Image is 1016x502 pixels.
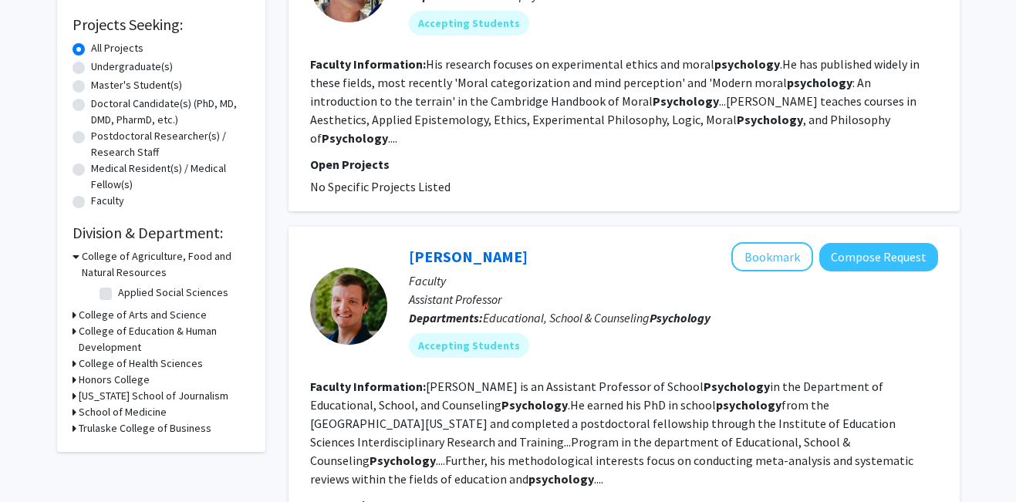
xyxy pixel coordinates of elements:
h3: College of Arts and Science [79,307,207,323]
fg-read-more: [PERSON_NAME] is an Assistant Professor of School in the Department of Educational, School, and C... [310,379,913,487]
h3: College of Agriculture, Food and Natural Resources [82,248,250,281]
label: Master's Student(s) [91,77,182,93]
label: All Projects [91,40,143,56]
label: Applied Social Sciences [118,285,228,301]
h3: Honors College [79,372,150,388]
p: Assistant Professor [409,290,938,308]
b: psychology [787,75,852,90]
label: Undergraduate(s) [91,59,173,75]
b: Faculty Information: [310,56,426,72]
b: psychology [714,56,780,72]
h3: [US_STATE] School of Journalism [79,388,228,404]
b: Psychology [322,130,388,146]
button: Compose Request to Tyler Smith [819,243,938,271]
p: Faculty [409,271,938,290]
b: psychology [716,397,781,413]
h3: School of Medicine [79,404,167,420]
b: Faculty Information: [310,379,426,394]
fg-read-more: His research focuses on experimental ethics and moral .He has published widely in these fields, m... [310,56,920,146]
h3: College of Health Sciences [79,355,203,372]
b: Psychology [650,310,711,325]
iframe: Chat [12,433,66,490]
b: Psychology [737,112,803,127]
h2: Projects Seeking: [73,15,250,34]
label: Doctoral Candidate(s) (PhD, MD, DMD, PharmD, etc.) [91,96,250,128]
mat-chip: Accepting Students [409,11,529,35]
b: Departments: [409,310,483,325]
span: Educational, School & Counseling [483,310,711,325]
h3: Trulaske College of Business [79,420,211,436]
span: No Specific Projects Listed [310,179,451,194]
b: Psychology [501,397,568,413]
label: Medical Resident(s) / Medical Fellow(s) [91,160,250,193]
a: [PERSON_NAME] [409,247,528,266]
b: psychology [528,471,594,487]
b: Psychology [704,379,770,394]
b: Psychology [370,453,436,468]
button: Add Tyler Smith to Bookmarks [731,242,813,271]
h3: College of Education & Human Development [79,323,250,355]
p: Open Projects [310,155,938,174]
h2: Division & Department: [73,224,250,242]
b: Psychology [653,93,719,109]
mat-chip: Accepting Students [409,333,529,358]
label: Faculty [91,193,124,209]
label: Postdoctoral Researcher(s) / Research Staff [91,128,250,160]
